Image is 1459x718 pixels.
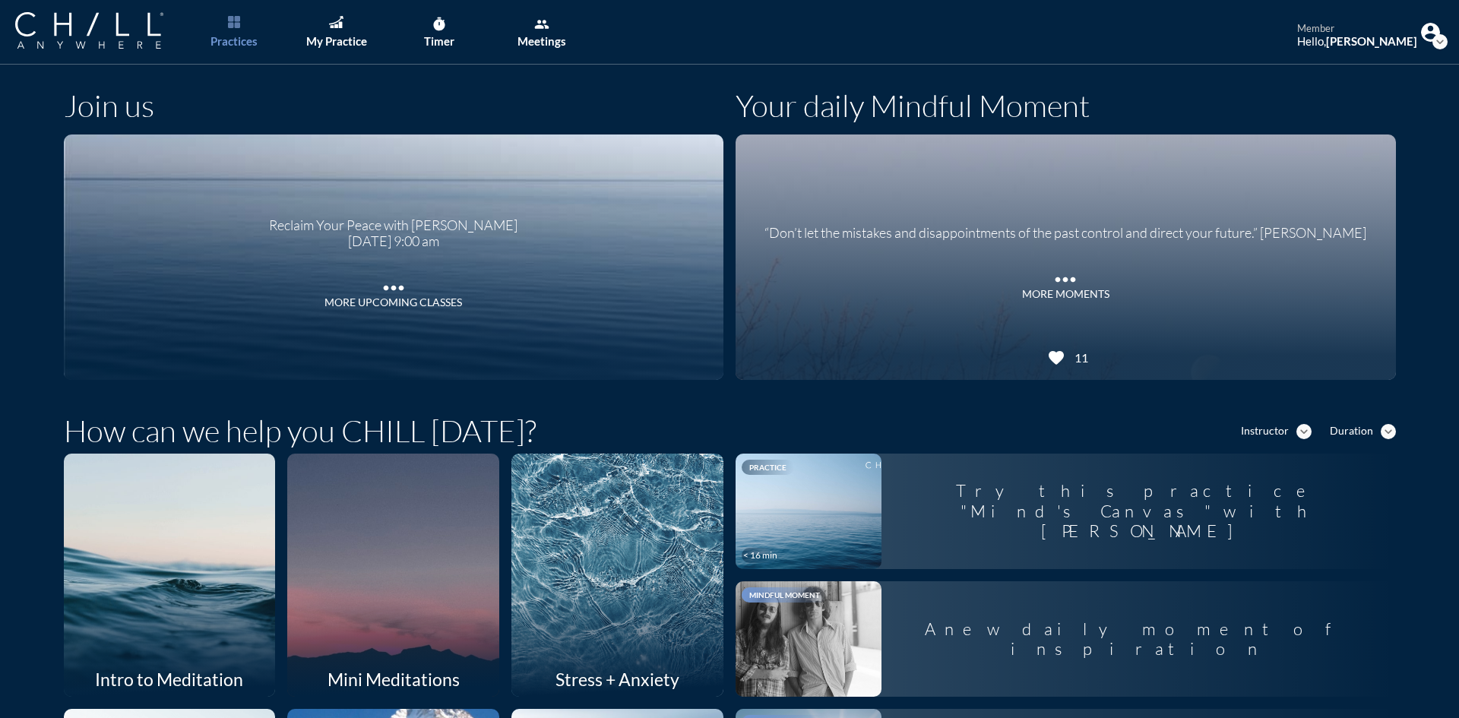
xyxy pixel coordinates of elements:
i: expand_more [1381,424,1396,439]
i: more_horiz [1050,264,1081,287]
div: Mini Meditations [287,662,499,697]
div: Reclaim Your Peace with [PERSON_NAME] [269,206,517,234]
div: Duration [1330,425,1373,438]
div: “Don’t let the mistakes and disappointments of the past control and direct your future.” [PERSON_... [764,214,1366,242]
div: 11 [1069,350,1088,365]
i: expand_more [1432,34,1448,49]
i: group [534,17,549,32]
div: Instructor [1241,425,1289,438]
span: Practice [749,463,786,472]
div: Try this practice "Mind's Canvas" with [PERSON_NAME] [881,469,1396,553]
h1: Your daily Mindful Moment [736,87,1090,124]
div: MORE MOMENTS [1022,288,1109,301]
strong: [PERSON_NAME] [1326,34,1417,48]
div: Practices [210,34,258,48]
div: [DATE] 9:00 am [269,233,517,250]
div: < 16 min [743,550,777,561]
div: A new daily moment of inspiration [881,607,1396,672]
div: Meetings [517,34,566,48]
a: Company Logo [15,12,194,51]
div: Timer [424,34,454,48]
img: List [228,16,240,28]
div: Stress + Anxiety [511,662,723,697]
div: Hello, [1297,34,1417,48]
img: Graph [329,16,343,28]
img: Company Logo [15,12,163,49]
div: My Practice [306,34,367,48]
div: More Upcoming Classes [324,296,462,309]
i: more_horiz [378,273,409,296]
h1: Join us [64,87,154,124]
div: Intro to Meditation [64,662,276,697]
i: expand_more [1296,424,1312,439]
i: timer [432,17,447,32]
h1: How can we help you CHILL [DATE]? [64,413,536,449]
div: member [1297,23,1417,35]
span: Mindful Moment [749,590,820,599]
i: favorite [1047,349,1065,367]
img: Profile icon [1421,23,1440,42]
